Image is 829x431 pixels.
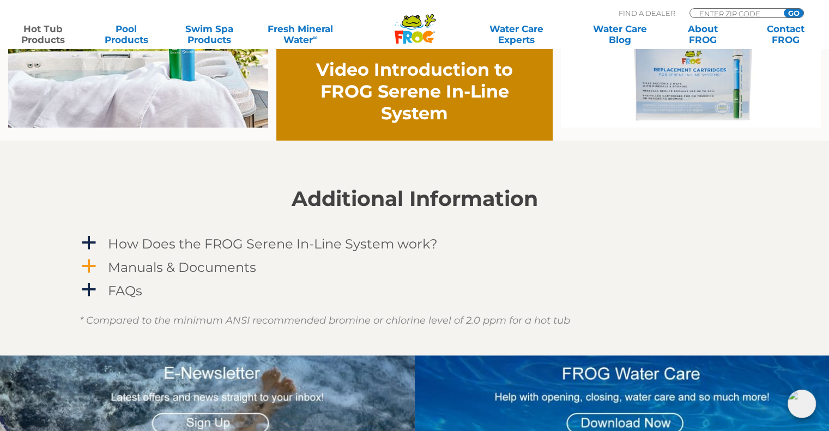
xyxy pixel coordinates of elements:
[304,59,525,124] h2: Video Introduction to FROG Serene In-Line System
[80,234,750,254] a: a How Does the FROG Serene In-Line System work?
[260,23,341,45] a: Fresh MineralWater∞
[788,390,816,418] img: openIcon
[619,8,675,18] p: Find A Dealer
[588,23,652,45] a: Water CareBlog
[312,33,317,41] sup: ∞
[464,23,569,45] a: Water CareExperts
[670,23,735,45] a: AboutFROG
[108,283,142,298] h4: FAQs
[754,23,818,45] a: ContactFROG
[80,187,750,211] h2: Additional Information
[80,314,570,326] em: * Compared to the minimum ANSI recommended bromine or chlorine level of 2.0 ppm for a hot tub
[108,236,438,251] h4: How Does the FROG Serene In-Line System work?
[80,257,750,277] a: a Manuals & Documents
[108,260,256,275] h4: Manuals & Documents
[698,9,772,18] input: Zip Code Form
[94,23,158,45] a: PoolProducts
[81,235,97,251] span: a
[81,282,97,298] span: a
[81,258,97,275] span: a
[11,23,75,45] a: Hot TubProducts
[80,281,750,301] a: a FAQs
[177,23,241,45] a: Swim SpaProducts
[784,9,803,17] input: GO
